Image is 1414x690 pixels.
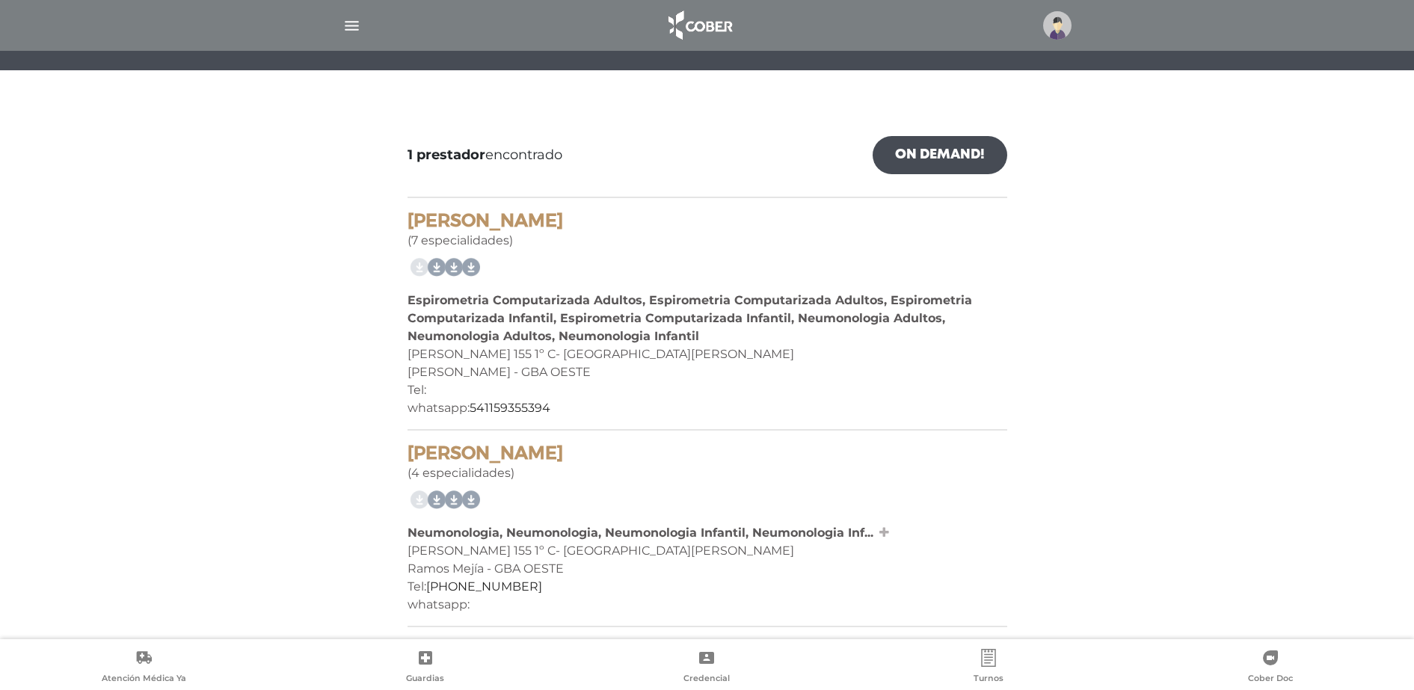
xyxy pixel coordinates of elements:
span: Credencial [683,673,730,686]
a: On Demand! [873,136,1007,174]
span: encontrado [408,145,562,165]
a: Cober Doc [1129,649,1411,687]
span: Turnos [974,673,1003,686]
div: [PERSON_NAME] 155 1º C- [GEOGRAPHIC_DATA][PERSON_NAME] [408,345,1007,363]
a: Atención Médica Ya [3,649,285,687]
span: Atención Médica Ya [102,673,186,686]
img: logo_cober_home-white.png [660,7,739,43]
b: 1 prestador [408,147,485,163]
div: (7 especialidades) [408,210,1007,250]
div: [PERSON_NAME] - GBA OESTE [408,363,1007,381]
img: Cober_menu-lines-white.svg [342,16,361,35]
div: Ramos Mejía - GBA OESTE [408,560,1007,578]
h4: [PERSON_NAME] [408,210,1007,232]
a: 541159355394 [470,401,550,415]
a: Turnos [848,649,1130,687]
div: whatsapp: [408,399,1007,417]
span: Cober Doc [1248,673,1293,686]
div: Tel: [408,578,1007,596]
div: [PERSON_NAME] 155 1º C- [GEOGRAPHIC_DATA][PERSON_NAME] [408,542,1007,560]
b: Neumonologia, Neumonologia, Neumonologia Infantil, Neumonologia Inf... [408,526,873,540]
h3: Mi Cartilla [342,13,630,52]
a: [PHONE_NUMBER] [426,579,542,594]
a: Guardias [285,649,567,687]
a: Credencial [566,649,848,687]
div: Tel: [408,381,1007,399]
h4: [PERSON_NAME] [408,443,1007,464]
img: profile-placeholder.svg [1043,11,1072,40]
div: whatsapp: [408,596,1007,614]
span: Guardias [406,673,444,686]
div: (4 especialidades) [408,443,1007,482]
b: Espirometria Computarizada Adultos, Espirometria Computarizada Adultos, Espirometria Computarizad... [408,293,972,343]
